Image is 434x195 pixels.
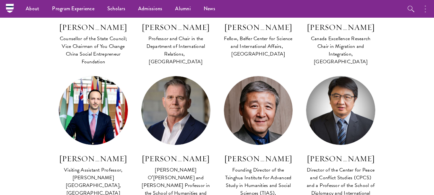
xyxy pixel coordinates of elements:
div: Canada Excellence Research Chair in Migration and Integration, [GEOGRAPHIC_DATA] [306,35,376,66]
div: Fellow, Belfer Center for Science and International Affairs, [GEOGRAPHIC_DATA] [224,35,293,58]
h3: [PERSON_NAME] [306,22,376,33]
h3: [PERSON_NAME] [141,22,211,33]
h3: [PERSON_NAME] [141,153,211,164]
div: Professor and Chair in the Department of International Relations, [GEOGRAPHIC_DATA] [141,35,211,66]
h3: [PERSON_NAME] [58,153,128,164]
h3: [PERSON_NAME] [306,153,376,164]
h3: [PERSON_NAME] [58,22,128,33]
h3: [PERSON_NAME] [224,22,293,33]
h3: [PERSON_NAME] [224,153,293,164]
div: Counsellor of the State Council; Vice Chairman of You Change China Social Entrepreneur Foundation [58,35,128,66]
